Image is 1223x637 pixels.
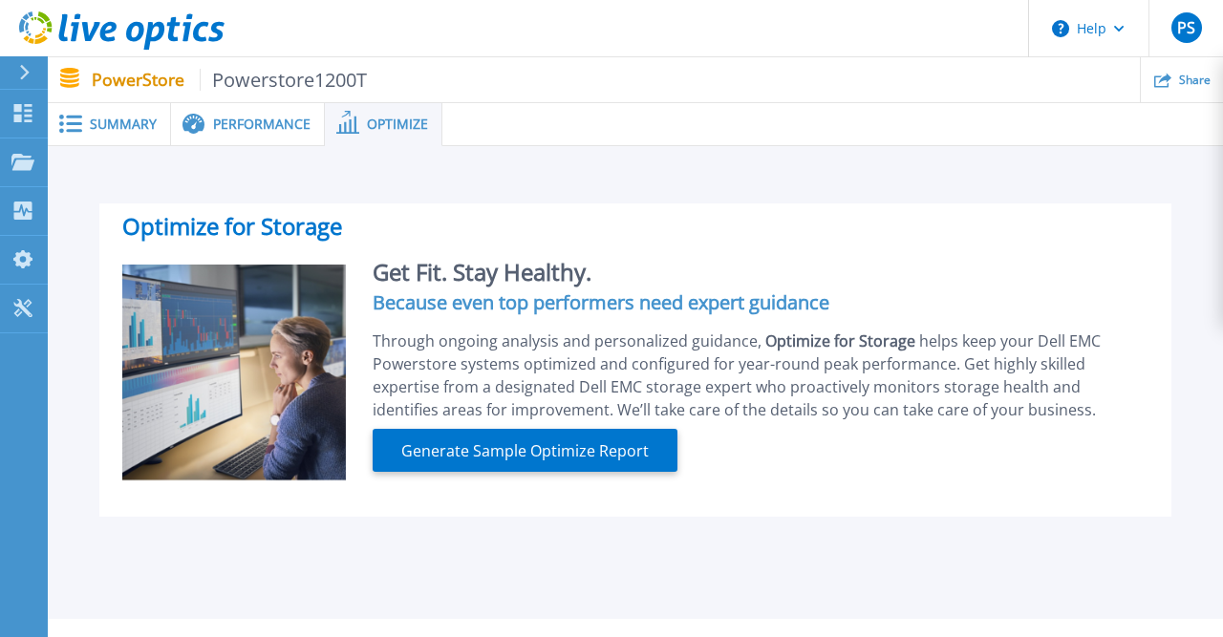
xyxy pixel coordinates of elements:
span: PS [1177,20,1195,35]
span: Performance [213,117,311,131]
span: Optimize for Storage [765,330,919,351]
p: PowerStore [92,69,368,91]
span: Powerstore1200T [200,69,368,91]
span: Generate Sample Optimize Report [394,439,656,462]
div: Through ongoing analysis and personalized guidance, helps keep your Dell EMC Powerstore systems o... [373,329,1148,421]
h2: Get Fit. Stay Healthy. [373,265,1148,280]
button: Generate Sample Optimize Report [373,429,677,472]
h4: Because even top performers need expert guidance [373,295,1148,310]
span: Optimize [367,117,428,131]
h2: Optimize for Storage [122,219,1148,242]
span: Share [1179,74,1211,86]
img: Optimize Promo [122,265,346,482]
span: Summary [90,117,157,131]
